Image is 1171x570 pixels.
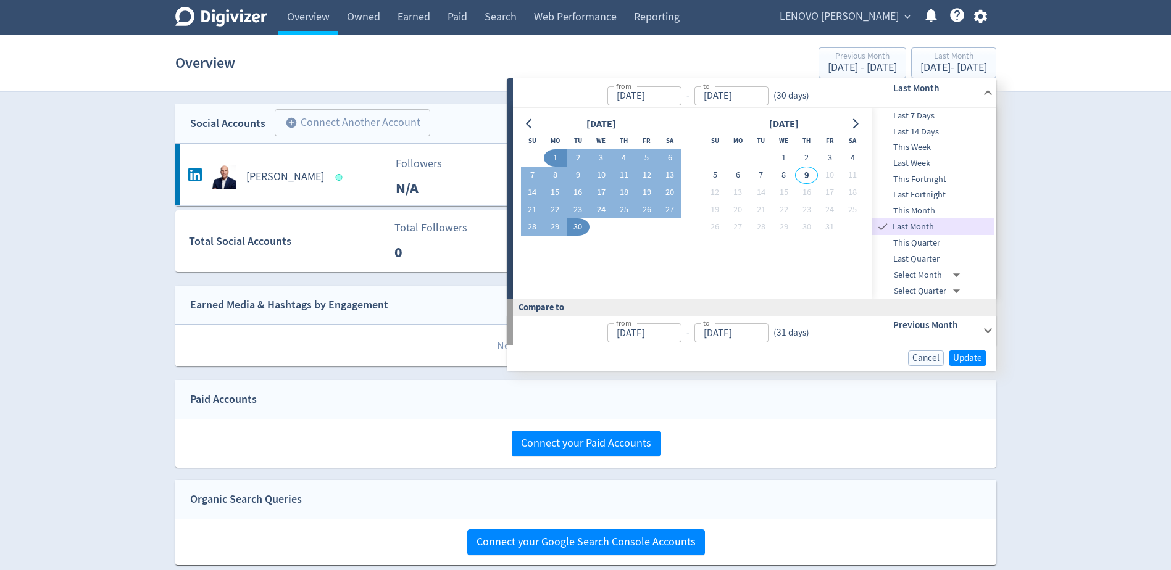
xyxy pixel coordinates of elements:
[521,132,544,149] th: Sunday
[467,529,705,555] button: Connect your Google Search Console Accounts
[765,116,802,133] div: [DATE]
[635,167,658,184] button: 12
[872,108,994,299] nav: presets
[704,167,727,184] button: 5
[513,316,996,345] div: from-to(31 days)Previous Month
[872,141,994,154] span: This Week
[544,149,567,167] button: 1
[176,325,996,366] p: No posts to display for this date range
[727,201,749,218] button: 20
[521,184,544,201] button: 14
[175,144,996,205] a: John Stamer undefined[PERSON_NAME]FollowersN/A Engagements 47 Engagements 47 45%Video ViewsN/A
[795,201,818,218] button: 23
[772,132,795,149] th: Wednesday
[872,173,994,186] span: This Fortnight
[749,201,772,218] button: 21
[285,117,298,129] span: add_circle
[659,167,681,184] button: 13
[902,11,913,22] span: expand_more
[846,115,864,133] button: Go to next month
[190,390,257,408] div: Paid Accounts
[275,109,430,136] button: Connect Another Account
[953,353,982,363] span: Update
[335,174,346,181] span: Data last synced: 8 Oct 2025, 11:02pm (AEDT)
[635,184,658,201] button: 19
[780,7,899,27] span: LENOVO [PERSON_NAME]
[521,201,544,218] button: 21
[175,43,235,83] h1: Overview
[872,204,994,218] span: This Month
[911,47,996,78] button: Last Month[DATE]- [DATE]
[612,167,635,184] button: 11
[681,89,694,103] div: -
[659,184,681,201] button: 20
[749,167,772,184] button: 7
[521,218,544,236] button: 28
[920,52,987,62] div: Last Month
[894,267,965,283] div: Select Month
[795,184,818,201] button: 16
[749,184,772,201] button: 14
[567,149,590,167] button: 2
[394,241,465,263] p: 0
[635,149,658,167] button: 5
[795,132,818,149] th: Thursday
[872,124,994,140] div: Last 14 Days
[590,201,612,218] button: 24
[894,283,965,299] div: Select Quarter
[769,326,809,340] div: ( 31 days )
[396,155,467,172] p: Followers
[872,157,994,170] span: Last Week
[908,350,944,366] button: Cancel
[265,111,430,136] a: Connect Another Account
[749,132,772,149] th: Tuesday
[795,218,818,236] button: 30
[189,233,386,250] div: Total Social Accounts
[590,132,612,149] th: Wednesday
[394,220,467,236] p: Total Followers
[616,81,631,91] label: from
[775,7,914,27] button: LENOVO [PERSON_NAME]
[544,201,567,218] button: 22
[590,184,612,201] button: 17
[893,81,978,96] h6: Last Month
[828,62,897,73] div: [DATE] - [DATE]
[467,535,705,549] a: Connect your Google Search Console Accounts
[396,177,467,199] p: N/A
[872,139,994,155] div: This Week
[616,318,631,328] label: from
[818,132,841,149] th: Friday
[818,149,841,167] button: 3
[949,350,986,366] button: Update
[659,201,681,218] button: 27
[872,251,994,267] div: Last Quarter
[521,167,544,184] button: 7
[512,436,661,450] a: Connect your Paid Accounts
[659,149,681,167] button: 6
[772,218,795,236] button: 29
[246,170,324,184] h5: [PERSON_NAME]
[818,201,841,218] button: 24
[872,155,994,171] div: Last Week
[704,201,727,218] button: 19
[703,318,710,328] label: to
[872,218,994,235] div: Last Month
[544,167,567,184] button: 8
[513,78,996,108] div: from-to(30 days)Last Month
[590,149,612,167] button: 3
[828,52,897,62] div: Previous Month
[612,184,635,201] button: 18
[544,184,567,201] button: 15
[893,318,978,332] h6: Previous Month
[512,431,661,456] button: Connect your Paid Accounts
[727,132,749,149] th: Monday
[513,108,996,299] div: from-to(30 days)Last Month
[819,47,906,78] button: Previous Month[DATE] - [DATE]
[841,132,864,149] th: Saturday
[507,299,996,315] div: Compare to
[612,201,635,218] button: 25
[590,167,612,184] button: 10
[872,235,994,251] div: This Quarter
[772,149,795,167] button: 1
[872,203,994,219] div: This Month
